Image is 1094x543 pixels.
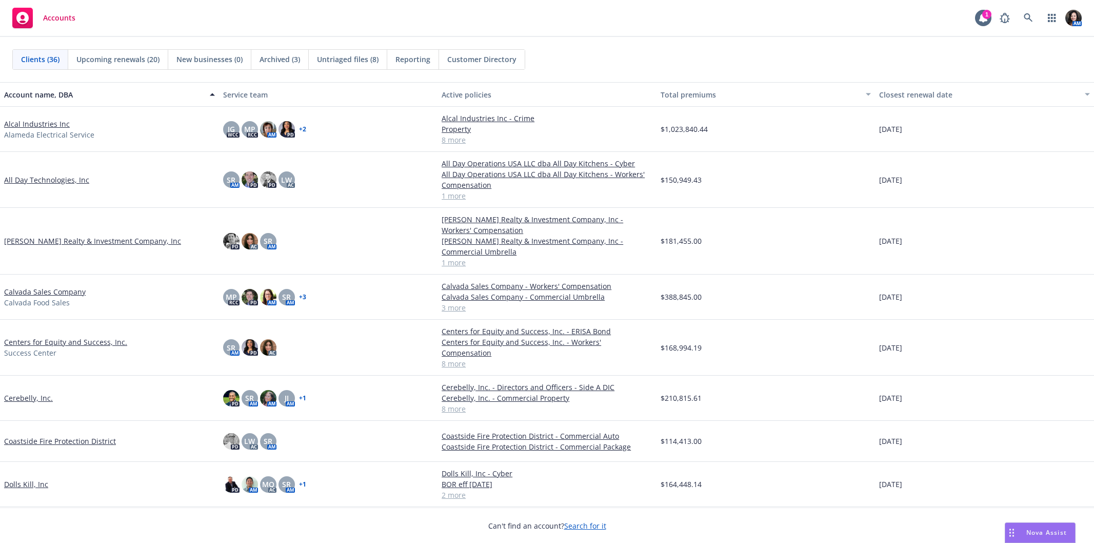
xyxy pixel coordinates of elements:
a: + 1 [299,481,306,488]
span: New businesses (0) [176,54,243,65]
a: + 1 [299,395,306,401]
a: Alcal Industries Inc - Crime [442,113,652,124]
span: [DATE] [879,436,902,447]
a: [PERSON_NAME] Realty & Investment Company, Inc - Commercial Umbrella [442,236,652,257]
div: 1 [982,10,991,19]
a: BOR eff [DATE] [442,479,652,490]
a: 8 more [442,358,652,369]
span: MP [226,292,237,302]
span: [DATE] [879,236,902,246]
img: photo [279,121,295,138]
a: 8 more [442,403,652,414]
span: $150,949.43 [661,174,702,185]
span: [DATE] [879,393,902,403]
button: Closest renewal date [875,82,1094,107]
span: Upcoming renewals (20) [76,54,160,65]
span: [DATE] [879,479,902,490]
a: Centers for Equity and Success, Inc. - Workers' Compensation [442,337,652,358]
span: SR [264,236,272,246]
span: LW [244,436,255,447]
span: Nova Assist [1026,528,1067,537]
a: Cerebelly, Inc. - Commercial Property [442,393,652,403]
span: Alameda Electrical Service [4,129,94,140]
a: Cerebelly, Inc. [4,393,53,403]
button: Service team [219,82,438,107]
span: $210,815.61 [661,393,702,403]
span: Clients (36) [21,54,59,65]
a: Cerebelly, Inc. - Directors and Officers - Side A DIC [442,382,652,393]
a: All Day Operations USA LLC dba All Day Kitchens - Cyber [442,158,652,169]
span: JG [228,124,235,134]
a: Search [1018,8,1039,28]
span: [DATE] [879,124,902,134]
img: photo [242,233,258,249]
span: [DATE] [879,342,902,353]
img: photo [223,390,240,406]
a: Accounts [8,4,79,32]
span: Archived (3) [260,54,300,65]
span: $168,994.19 [661,342,702,353]
div: Total premiums [661,89,860,100]
span: SR [282,292,291,302]
button: Total premiums [657,82,876,107]
img: photo [242,289,258,305]
a: Search for it [564,521,606,531]
a: 8 more [442,134,652,145]
span: $181,455.00 [661,236,702,246]
img: photo [260,289,276,305]
img: photo [260,390,276,406]
span: MQ [262,479,274,490]
a: Coastside Fire Protection District - Commercial Auto [442,431,652,441]
a: Calvada Sales Company - Commercial Umbrella [442,292,652,302]
div: Account name, DBA [4,89,204,100]
span: Accounts [43,14,75,22]
img: photo [242,476,258,493]
a: 2 more [442,490,652,500]
a: Report a Bug [994,8,1015,28]
a: [PERSON_NAME] Realty & Investment Company, Inc - Workers' Compensation [442,214,652,236]
div: Service team [223,89,434,100]
span: MP [244,124,255,134]
span: $1,023,840.44 [661,124,708,134]
img: photo [260,121,276,138]
span: SR [227,342,235,353]
span: Untriaged files (8) [317,54,379,65]
a: Property [442,124,652,134]
span: JJ [285,393,289,403]
span: Reporting [395,54,430,65]
a: All Day Operations USA LLC dba All Day Kitchens - Workers' Compensation [442,169,652,190]
a: Centers for Equity and Success, Inc. - ERISA Bond [442,326,652,337]
span: SR [245,393,254,403]
a: Dolls Kill, Inc - Cyber [442,468,652,479]
button: Active policies [437,82,657,107]
a: Alcal Industries Inc [4,119,70,129]
div: Active policies [442,89,652,100]
span: LW [281,174,292,185]
span: SR [264,436,272,447]
span: $164,448.14 [661,479,702,490]
a: Calvada Sales Company [4,286,86,297]
img: photo [223,476,240,493]
a: [PERSON_NAME] Realty & Investment Company, Inc [4,236,181,246]
a: Coastside Fire Protection District [4,436,116,447]
span: $388,845.00 [661,292,702,302]
img: photo [1065,10,1082,26]
span: SR [227,174,235,185]
span: SR [282,479,291,490]
div: Drag to move [1005,523,1018,542]
a: 1 more [442,190,652,201]
span: Success Center [4,347,56,358]
div: Closest renewal date [879,89,1079,100]
span: Customer Directory [447,54,516,65]
a: Centers for Equity and Success, Inc. [4,337,127,347]
a: 1 more [442,257,652,268]
a: Coastside Fire Protection District - Commercial Package [442,441,652,452]
img: photo [242,171,258,188]
span: Calvada Food Sales [4,297,70,308]
a: Switch app [1042,8,1062,28]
